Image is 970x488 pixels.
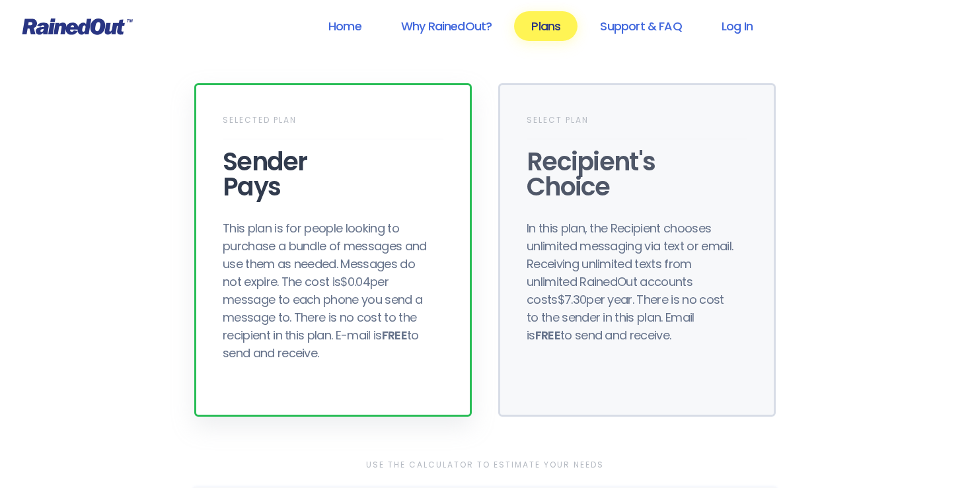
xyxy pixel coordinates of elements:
[527,219,738,344] div: In this plan, the Recipient chooses unlimited messaging via text or email. Receiving unlimited te...
[223,219,434,362] div: This plan is for people looking to purchase a bundle of messages and use them as needed. Messages...
[527,112,747,139] div: Select Plan
[704,11,770,41] a: Log In
[527,149,747,199] div: Recipient's Choice
[223,149,443,199] div: Sender Pays
[535,327,560,343] b: FREE
[194,456,776,473] div: Use the Calculator to Estimate Your Needs
[514,11,578,41] a: Plans
[498,83,776,417] div: Select PlanRecipient'sChoiceIn this plan, the Recipient chooses unlimited messaging via text or e...
[223,112,443,139] div: Selected Plan
[384,11,509,41] a: Why RainedOut?
[194,83,472,417] div: Selected PlanSenderPaysThis plan is for people looking to purchase a bundle of messages and use t...
[382,327,407,343] b: FREE
[311,11,379,41] a: Home
[583,11,698,41] a: Support & FAQ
